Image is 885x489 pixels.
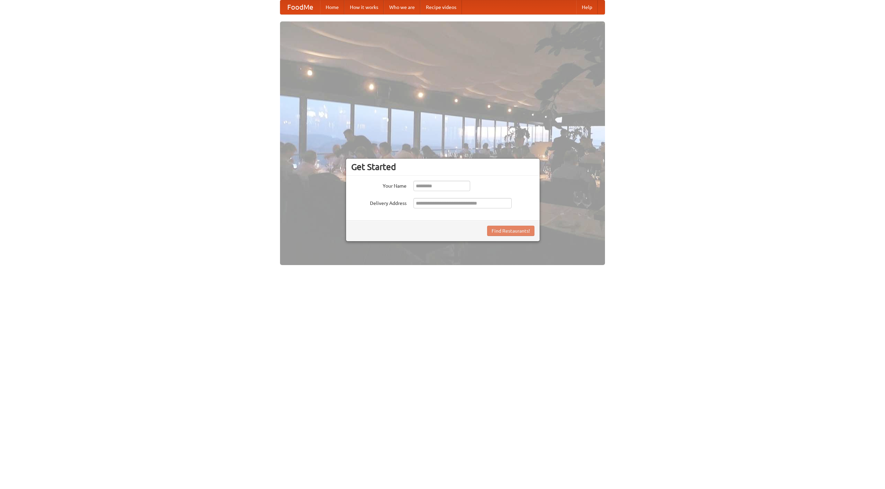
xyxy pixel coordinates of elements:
a: Recipe videos [420,0,462,14]
button: Find Restaurants! [487,226,534,236]
a: Who we are [384,0,420,14]
a: Help [576,0,598,14]
h3: Get Started [351,162,534,172]
a: FoodMe [280,0,320,14]
a: How it works [344,0,384,14]
label: Your Name [351,181,407,189]
label: Delivery Address [351,198,407,207]
a: Home [320,0,344,14]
